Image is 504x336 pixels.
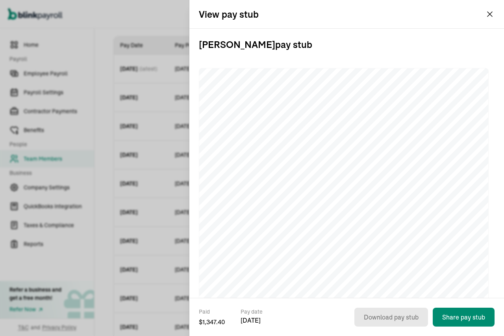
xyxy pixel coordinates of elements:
span: Paid [199,308,225,316]
h3: [PERSON_NAME] pay stub [199,29,495,60]
button: Download pay stub [354,308,428,327]
h2: View pay stub [199,8,259,20]
span: Pay date [241,308,263,316]
span: [DATE] [241,316,263,325]
span: $ 1,347.40 [199,317,225,327]
button: Share pay stub [433,308,495,327]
